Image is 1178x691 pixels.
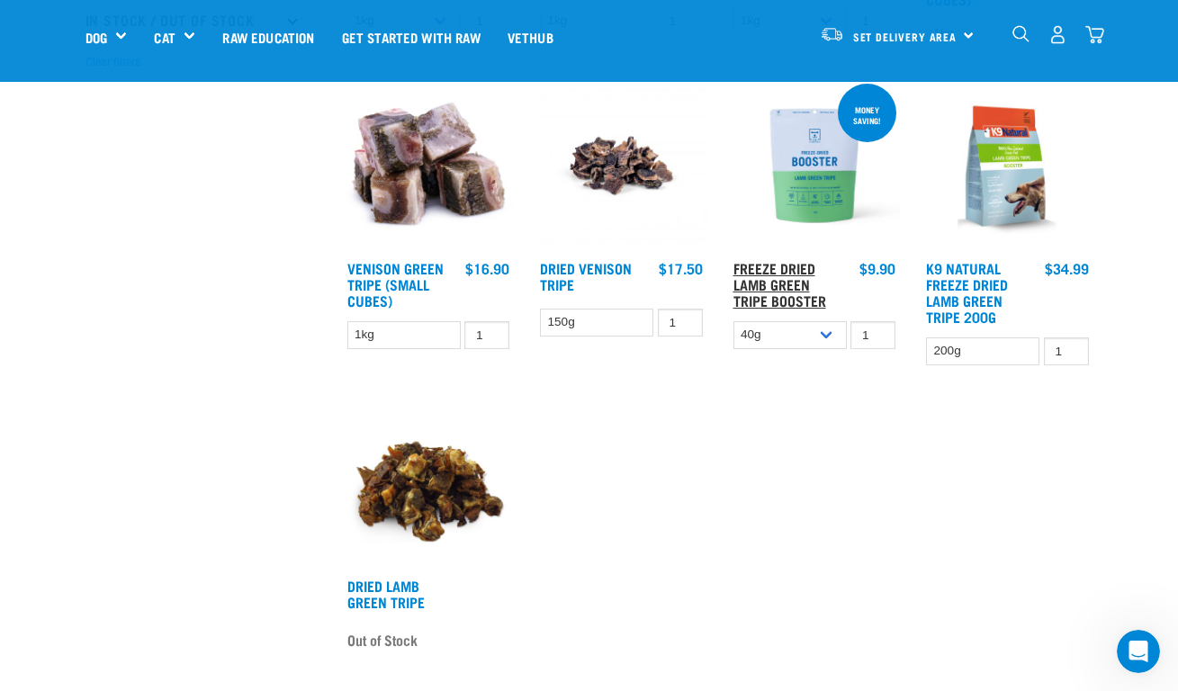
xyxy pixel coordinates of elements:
[733,264,826,304] a: Freeze Dried Lamb Green Tripe Booster
[347,626,418,653] span: Out of Stock
[853,33,958,40] span: Set Delivery Area
[209,1,328,73] a: Raw Education
[343,398,515,570] img: Pile Of Dried Lamb Tripe For Pets
[343,80,515,252] img: 1079 Green Tripe Venison 01
[347,264,444,304] a: Venison Green Tripe (Small Cubes)
[1048,25,1067,44] img: user.png
[347,581,425,606] a: Dried Lamb Green Tripe
[540,264,632,288] a: Dried Venison Tripe
[535,80,707,252] img: Dried Vension Tripe 1691
[1085,25,1104,44] img: home-icon@2x.png
[820,26,844,42] img: van-moving.png
[850,321,895,349] input: 1
[922,80,1093,252] img: K9 Square
[838,96,896,134] div: Money saving!
[1117,630,1160,673] iframe: Intercom live chat
[1012,25,1030,42] img: home-icon-1@2x.png
[494,1,567,73] a: Vethub
[729,80,901,252] img: Freeze Dried Lamb Green Tripe
[465,260,509,276] div: $16.90
[659,260,703,276] div: $17.50
[464,321,509,349] input: 1
[658,309,703,337] input: 1
[85,27,107,48] a: Dog
[926,264,1008,320] a: K9 Natural Freeze Dried Lamb Green Tripe 200g
[1045,260,1089,276] div: $34.99
[1044,337,1089,365] input: 1
[859,260,895,276] div: $9.90
[328,1,494,73] a: Get started with Raw
[154,27,175,48] a: Cat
